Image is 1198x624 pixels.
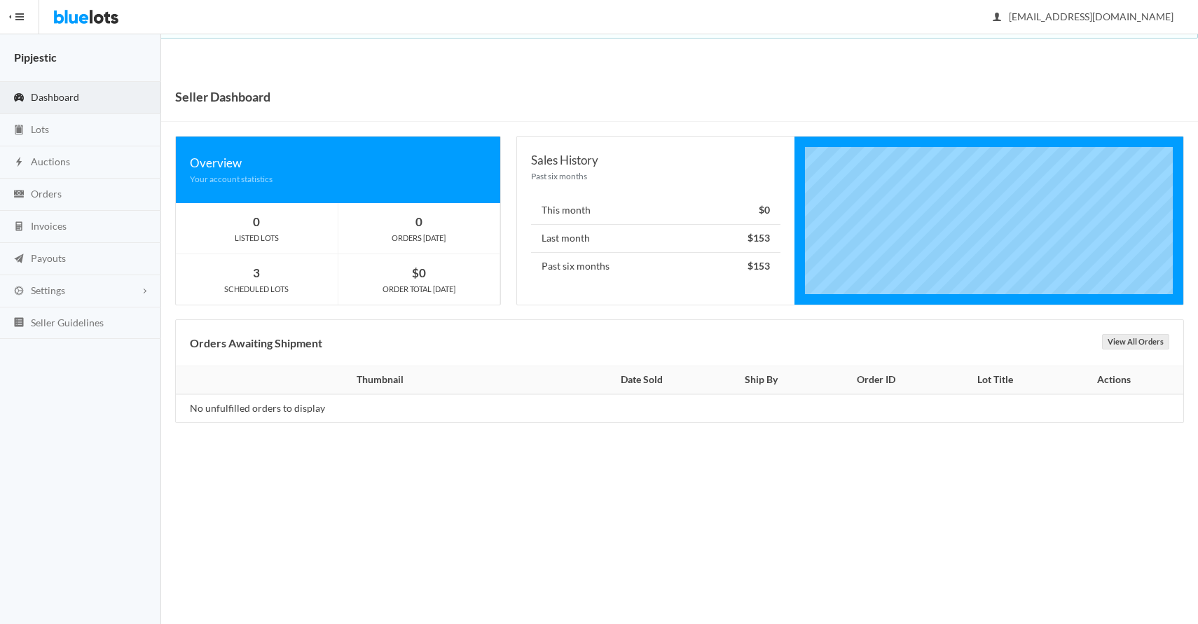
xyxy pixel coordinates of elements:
[993,11,1173,22] span: [EMAIL_ADDRESS][DOMAIN_NAME]
[12,221,26,234] ion-icon: calculator
[531,169,780,183] div: Past six months
[415,214,422,229] strong: 0
[31,220,67,232] span: Invoices
[190,153,486,172] div: Overview
[531,252,780,280] li: Past six months
[990,11,1004,25] ion-icon: person
[937,366,1052,394] th: Lot Title
[748,260,770,272] strong: $153
[577,366,707,394] th: Date Sold
[31,123,49,135] span: Lots
[190,336,322,349] b: Orders Awaiting Shipment
[531,197,780,225] li: This month
[176,283,338,296] div: SCHEDULED LOTS
[31,188,62,200] span: Orders
[12,253,26,266] ion-icon: paper plane
[176,232,338,244] div: LISTED LOTS
[531,224,780,253] li: Last month
[31,284,65,296] span: Settings
[12,156,26,169] ion-icon: flash
[815,366,937,394] th: Order ID
[12,188,26,202] ion-icon: cash
[31,252,66,264] span: Payouts
[412,265,426,280] strong: $0
[1102,334,1169,349] a: View All Orders
[31,317,104,328] span: Seller Guidelines
[531,151,780,169] div: Sales History
[338,232,500,244] div: ORDERS [DATE]
[176,394,577,422] td: No unfulfilled orders to display
[176,366,577,394] th: Thumbnail
[14,50,57,64] strong: Pipjestic
[748,232,770,244] strong: $153
[1052,366,1183,394] th: Actions
[253,265,260,280] strong: 3
[12,124,26,137] ion-icon: clipboard
[31,91,79,103] span: Dashboard
[31,155,70,167] span: Auctions
[253,214,260,229] strong: 0
[175,86,270,107] h1: Seller Dashboard
[759,204,770,216] strong: $0
[338,283,500,296] div: ORDER TOTAL [DATE]
[12,92,26,105] ion-icon: speedometer
[707,366,815,394] th: Ship By
[12,285,26,298] ion-icon: cog
[12,317,26,330] ion-icon: list box
[190,172,486,186] div: Your account statistics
